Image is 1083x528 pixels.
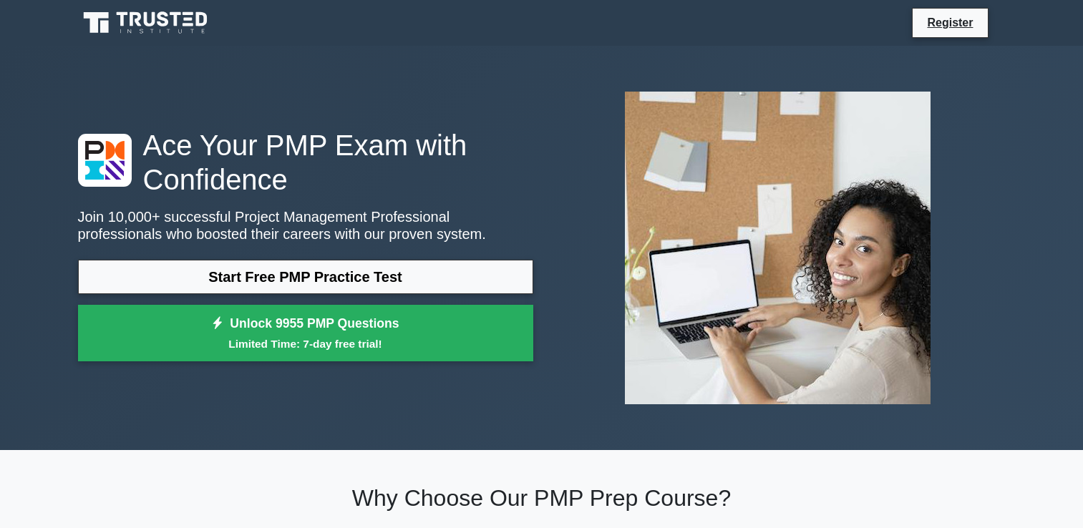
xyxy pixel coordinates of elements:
[78,208,533,243] p: Join 10,000+ successful Project Management Professional professionals who boosted their careers w...
[78,484,1006,512] h2: Why Choose Our PMP Prep Course?
[78,128,533,197] h1: Ace Your PMP Exam with Confidence
[918,14,981,31] a: Register
[96,336,515,352] small: Limited Time: 7-day free trial!
[78,260,533,294] a: Start Free PMP Practice Test
[78,305,533,362] a: Unlock 9955 PMP QuestionsLimited Time: 7-day free trial!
